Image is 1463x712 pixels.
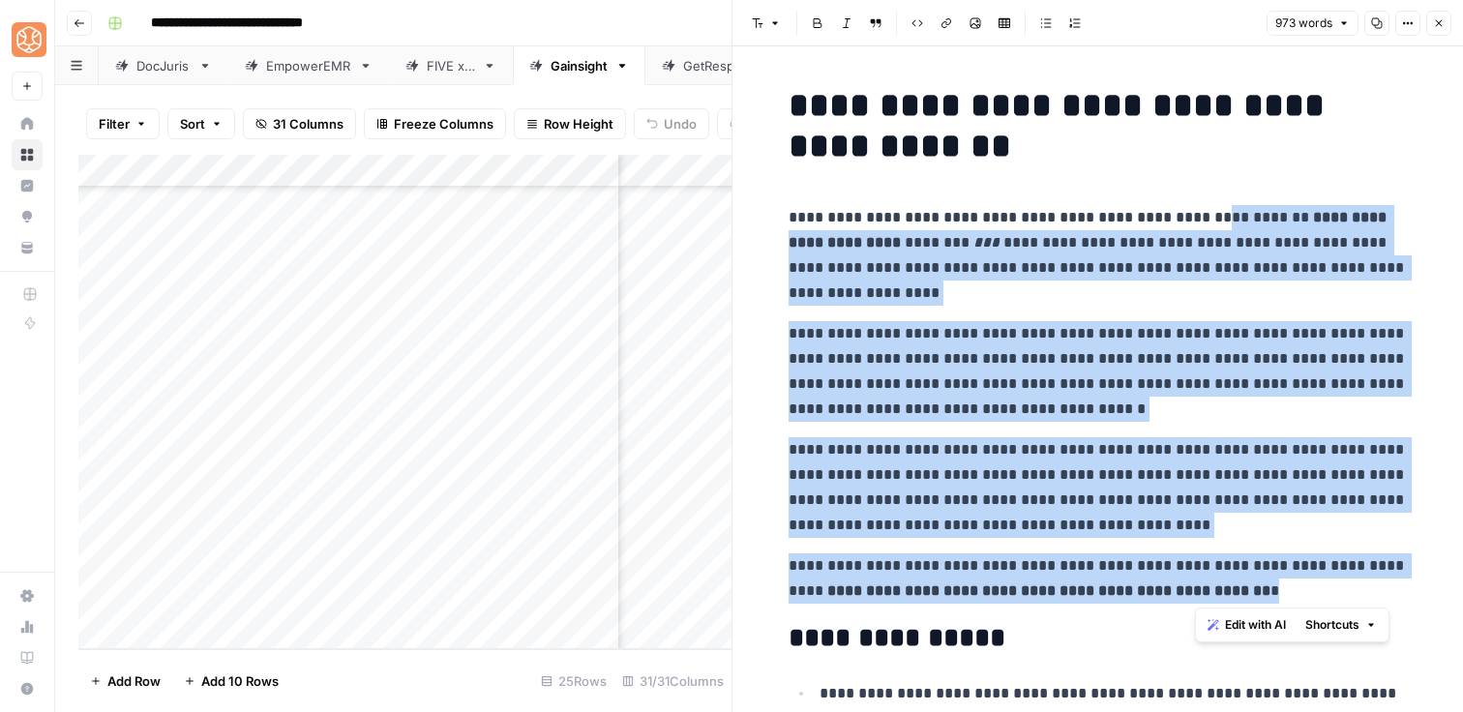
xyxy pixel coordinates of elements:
button: 973 words [1267,11,1358,36]
span: Freeze Columns [394,114,493,133]
span: Edit with AI [1225,616,1286,634]
button: 31 Columns [243,108,356,139]
button: Row Height [514,108,626,139]
span: Shortcuts [1305,616,1359,634]
div: DocJuris [136,56,191,75]
span: Row Height [544,114,613,133]
span: Undo [664,114,697,133]
div: Gainsight [551,56,608,75]
div: GetResponse [683,56,765,75]
span: 973 words [1275,15,1332,32]
div: 25 Rows [533,666,614,697]
a: Opportunities [12,201,43,232]
a: GetResponse [645,46,803,85]
a: FIVE x 5 [389,46,513,85]
div: 31/31 Columns [614,666,731,697]
span: Add Row [107,671,161,691]
button: Workspace: SimpleTiger [12,15,43,64]
button: Undo [634,108,709,139]
button: Add 10 Rows [172,666,290,697]
a: Browse [12,139,43,170]
a: Home [12,108,43,139]
a: Learning Hub [12,642,43,673]
button: Shortcuts [1298,612,1385,638]
img: SimpleTiger Logo [12,22,46,57]
a: Insights [12,170,43,201]
a: EmpowerEMR [228,46,389,85]
button: Help + Support [12,673,43,704]
div: FIVE x 5 [427,56,475,75]
a: Gainsight [513,46,645,85]
button: Edit with AI [1200,612,1294,638]
button: Add Row [78,666,172,697]
a: Your Data [12,232,43,263]
div: EmpowerEMR [266,56,351,75]
a: DocJuris [99,46,228,85]
span: Add 10 Rows [201,671,279,691]
button: Sort [167,108,235,139]
button: Filter [86,108,160,139]
a: Usage [12,611,43,642]
button: Freeze Columns [364,108,506,139]
a: Settings [12,580,43,611]
span: Filter [99,114,130,133]
span: Sort [180,114,205,133]
span: 31 Columns [273,114,343,133]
